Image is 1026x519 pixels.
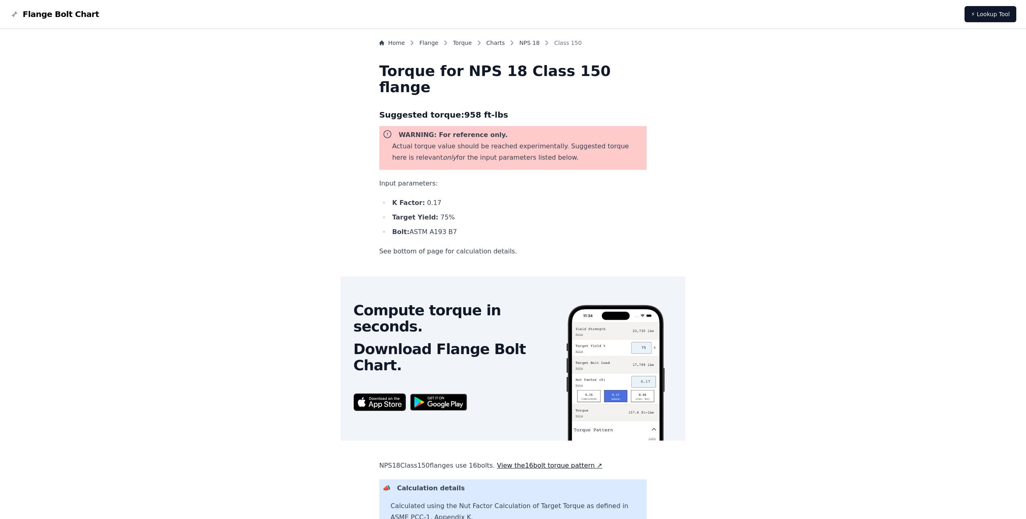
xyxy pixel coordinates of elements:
h1: Torque for NPS 18 Class 150 flange [379,63,647,95]
span: Class 150 [554,39,582,47]
b: Bolt: [392,228,410,236]
nav: Breadcrumb [379,39,647,50]
a: Flange Bolt Chart LogoFlange Bolt Chart [10,8,99,20]
li: 0.17 [390,197,647,209]
a: NPS 18 [519,39,539,47]
img: Flange Bolt Chart Logo [10,9,19,19]
p: Input parameters: [379,178,647,189]
span: Flange Bolt Chart [23,8,99,20]
i: only [443,154,457,161]
a: Charts [487,39,505,47]
b: K Factor: [392,199,425,207]
li: ASTM A193 B7 [390,226,647,238]
h2: Compute torque in seconds. [353,302,552,335]
a: Home [379,39,405,47]
b: Calculation details [397,484,465,492]
li: 75 % [390,212,647,223]
h3: Suggested torque: 958 ft-lbs [379,108,647,121]
b: Target Yield: [392,213,438,221]
img: App Store badge for the Flange Bolt Chart app [353,393,406,411]
h2: Download Flange Bolt Chart. [353,341,552,373]
img: Get it on Google Play [406,390,472,415]
a: View the16bolt torque pattern ↗ [497,462,602,469]
p: See bottom of page for calculation details. [379,246,647,257]
b: WARNING: For reference only. [399,131,508,139]
img: Screenshot of the Flange Bolt Chart app showing a torque calculation. [565,305,666,503]
a: Flange [419,39,438,47]
p: NPS 18 Class 150 flanges use 16 bolts. [379,460,647,471]
a: ⚡ Lookup Tool [965,6,1016,22]
p: Actual torque value should be reached experimentally. Suggested torque here is relevant for the i... [392,141,644,163]
a: Torque [453,39,472,47]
